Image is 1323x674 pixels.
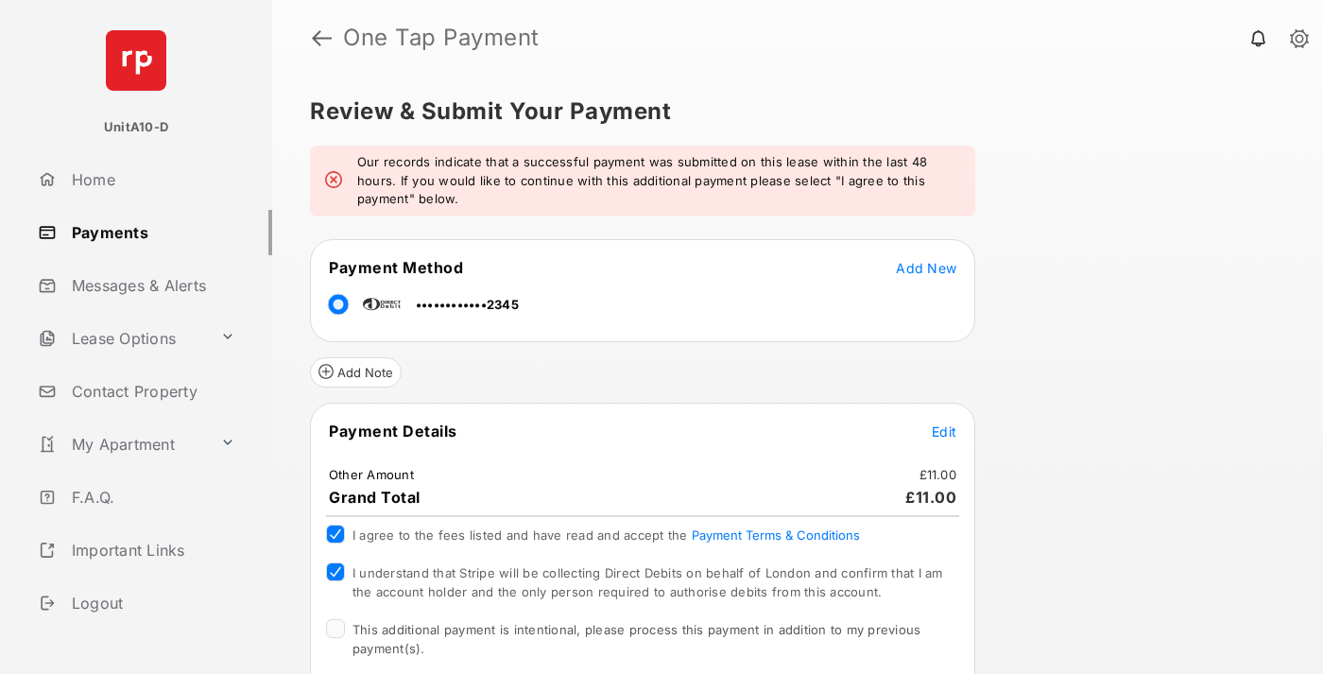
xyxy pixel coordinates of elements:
td: £11.00 [919,466,958,483]
strong: One Tap Payment [343,26,540,49]
button: I agree to the fees listed and have read and accept the [692,527,860,543]
span: Payment Details [329,422,457,441]
a: F.A.Q. [30,475,272,520]
a: Contact Property [30,369,272,414]
a: Lease Options [30,316,213,361]
span: I agree to the fees listed and have read and accept the [352,527,860,543]
a: Home [30,157,272,202]
button: Edit [932,422,956,441]
p: UnitA10-D [104,118,168,137]
a: My Apartment [30,422,213,467]
a: Messages & Alerts [30,263,272,308]
span: ••••••••••••2345 [416,297,519,312]
a: Important Links [30,527,243,573]
span: £11.00 [905,488,956,507]
span: Add New [896,260,956,276]
span: I understand that Stripe will be collecting Direct Debits on behalf of London and confirm that I ... [352,565,943,599]
span: Payment Method [329,258,463,277]
td: Other Amount [328,466,415,483]
img: svg+xml;base64,PHN2ZyB4bWxucz0iaHR0cDovL3d3dy53My5vcmcvMjAwMC9zdmciIHdpZHRoPSI2NCIgaGVpZ2h0PSI2NC... [106,30,166,91]
button: Add New [896,258,956,277]
button: Add Note [310,357,402,388]
span: Edit [932,423,956,440]
span: Grand Total [329,488,421,507]
span: This additional payment is intentional, please process this payment in addition to my previous pa... [352,622,920,656]
a: Payments [30,210,272,255]
a: Logout [30,580,272,626]
em: Our records indicate that a successful payment was submitted on this lease within the last 48 hou... [357,153,960,209]
h5: Review & Submit Your Payment [310,100,1270,123]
